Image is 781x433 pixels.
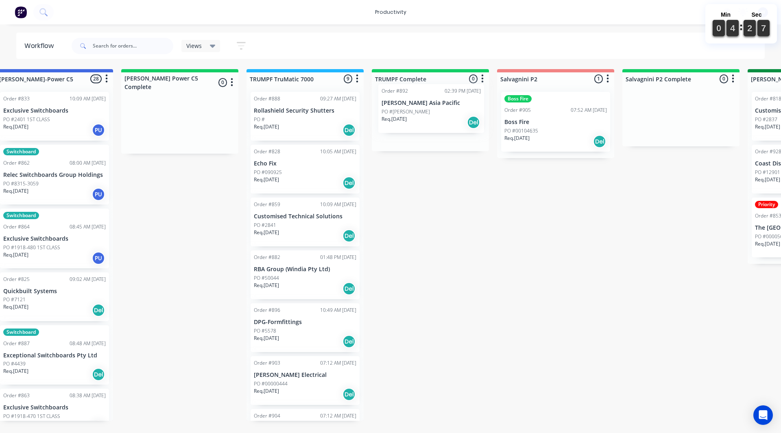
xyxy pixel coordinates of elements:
[753,405,773,425] div: Open Intercom Messenger
[15,6,27,18] img: Factory
[186,41,202,50] span: Views
[371,6,410,18] div: productivity
[24,41,58,51] div: Workflow
[93,38,173,54] input: Search for orders...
